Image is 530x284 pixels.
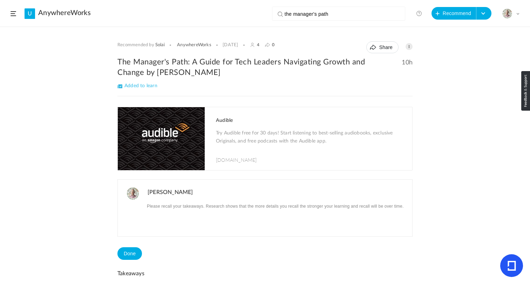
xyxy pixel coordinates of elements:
[118,107,412,170] a: Audible Try Audible free for 30 days! Start listening to best-selling audiobooks, exclusive Origi...
[216,129,405,147] p: Try Audible free for 30 days! Start listening to best-selling audiobooks, exclusive Originals, an...
[117,42,154,48] span: Recommended by
[502,9,512,19] img: julia-s-version-gybnm-profile-picture-frame-2024-template-16.png
[257,42,259,47] span: 4
[177,42,211,48] a: AnywhereWorks
[379,44,393,50] span: Share
[223,42,238,48] div: [DATE]
[117,247,142,260] button: Done
[155,42,165,48] a: Solai
[285,7,396,21] input: Search here...
[216,118,405,124] h1: Audible
[272,42,274,47] span: 0
[366,41,399,53] button: Share
[118,107,205,170] img: Facebook_Placement_v1_OG_Tag.jpg
[521,71,530,111] img: loop_feedback_btn.png
[117,57,413,78] h2: The Manager's Path: A Guide for Tech Leaders Navigating Growth and Change by [PERSON_NAME]
[127,187,139,200] img: julia-s-version-gybnm-profile-picture-frame-2024-template-16.png
[38,9,91,17] a: AnywhereWorks
[432,7,476,20] button: Recommend
[146,187,412,199] h4: [PERSON_NAME]
[25,8,35,19] a: U
[216,156,257,163] span: [DOMAIN_NAME]
[402,59,413,67] span: 10h
[117,83,157,88] span: Added to learn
